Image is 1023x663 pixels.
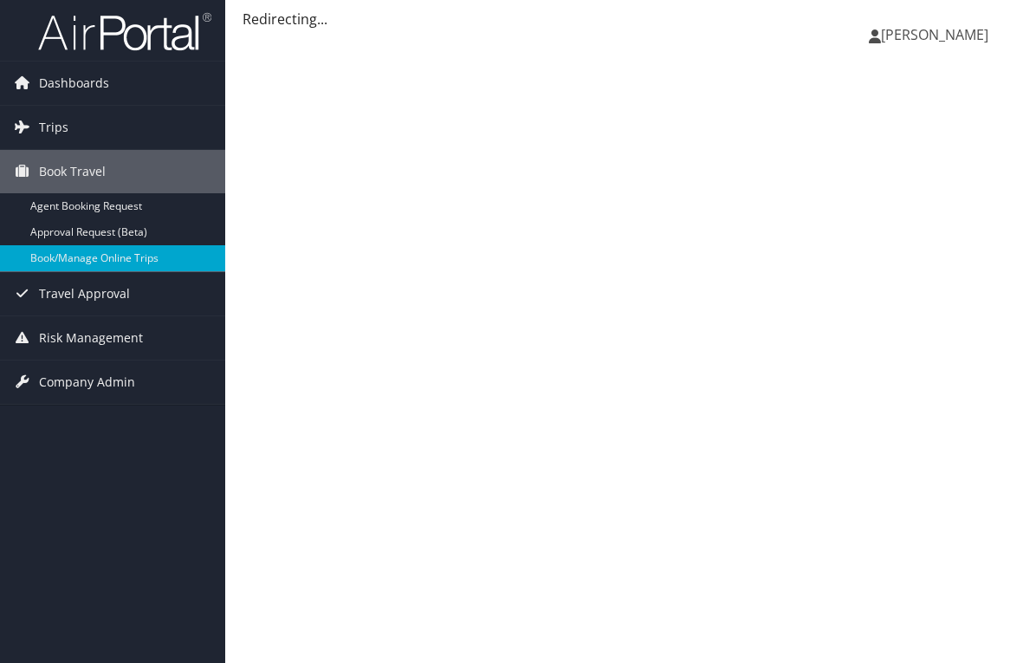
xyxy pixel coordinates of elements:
span: Travel Approval [39,272,130,315]
span: Company Admin [39,361,135,404]
span: Risk Management [39,316,143,360]
span: Trips [39,106,68,149]
a: [PERSON_NAME] [869,9,1006,61]
div: Redirecting... [243,9,1006,29]
span: Dashboards [39,62,109,105]
img: airportal-logo.png [38,11,211,52]
span: Book Travel [39,150,106,193]
span: [PERSON_NAME] [881,25,988,44]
